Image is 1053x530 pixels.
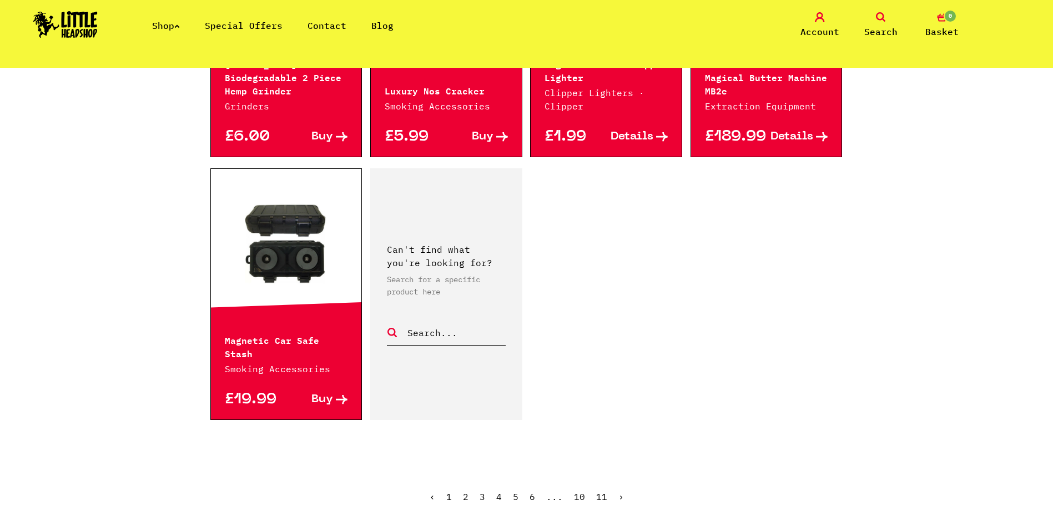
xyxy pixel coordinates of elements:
a: Contact [308,20,346,31]
p: Extraction Equipment [705,99,828,113]
a: Details [767,131,828,143]
a: Search [853,12,909,38]
span: Account [800,25,839,38]
span: ... [546,491,563,502]
a: 4 [496,491,502,502]
p: Smoking Accessories [225,362,348,376]
a: Details [606,131,668,143]
p: Magic Mushroom Clipper Lighter [545,57,668,83]
a: 11 [596,491,607,502]
p: £5.99 [385,131,446,143]
span: Search [864,25,898,38]
a: 6 [530,491,535,502]
a: Buy [286,394,347,406]
p: Magical Butter Machine MB2e [705,70,828,97]
input: Search... [406,326,506,340]
a: 1 [446,491,452,502]
span: Buy [472,131,493,143]
a: Buy [286,131,347,143]
span: Basket [925,25,959,38]
a: Blog [371,20,394,31]
p: Magnetic Car Safe Stash [225,333,348,359]
a: 2 [463,491,468,502]
p: Search for a specific product here [387,273,506,298]
img: Little Head Shop Logo [33,11,98,38]
p: Clipper Lighters · Clipper [545,86,668,113]
span: Details [611,131,653,143]
span: Buy [311,394,333,406]
a: Shop [152,20,180,31]
span: 0 [944,9,957,23]
p: £1.99 [545,131,606,143]
span: Details [770,131,813,143]
a: 5 [513,491,518,502]
a: Special Offers [205,20,283,31]
p: Smoking Accessories [385,99,508,113]
p: £189.99 [705,131,767,143]
a: 10 [574,491,585,502]
span: Buy [311,131,333,143]
span: 3 [480,491,485,502]
a: 0 Basket [914,12,970,38]
p: £6.00 [225,131,286,143]
p: Luxury Nos Cracker [385,83,508,97]
a: Buy [446,131,508,143]
a: Next » [618,491,624,502]
p: £19.99 [225,394,286,406]
p: [PERSON_NAME] Biodegradable 2 Piece Hemp Grinder [225,57,348,97]
a: « Previous [430,491,435,502]
p: Grinders [225,99,348,113]
p: Can't find what you're looking for? [387,243,506,269]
